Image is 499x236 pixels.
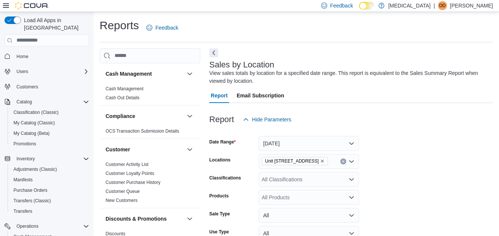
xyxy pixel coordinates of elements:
[16,54,28,60] span: Home
[185,112,194,121] button: Compliance
[185,214,194,223] button: Discounts & Promotions
[13,154,89,163] span: Inventory
[209,193,229,199] label: Products
[13,154,38,163] button: Inventory
[13,222,42,231] button: Operations
[209,69,489,85] div: View sales totals by location for a specified date range. This report is equivalent to the Sales ...
[13,52,89,61] span: Home
[106,180,161,185] a: Customer Purchase History
[13,52,31,61] a: Home
[211,88,228,103] span: Report
[106,95,140,101] span: Cash Out Details
[106,112,135,120] h3: Compliance
[259,208,359,223] button: All
[13,82,41,91] a: Customers
[15,2,49,9] img: Cova
[10,186,51,195] a: Purchase Orders
[388,1,430,10] p: [MEDICAL_DATA]
[438,1,447,10] div: Diego de Azevedo
[10,129,53,138] a: My Catalog (Beta)
[10,165,60,174] a: Adjustments (Classic)
[106,112,184,120] button: Compliance
[209,229,229,235] label: Use Type
[433,1,435,10] p: |
[106,171,154,176] a: Customer Loyalty Points
[7,196,92,206] button: Transfers (Classic)
[10,207,89,216] span: Transfers
[320,159,325,163] button: Remove Unit 385 North Dollarton Highway from selection in this group
[7,175,92,185] button: Manifests
[100,160,200,208] div: Customer
[349,194,355,200] button: Open list of options
[13,208,32,214] span: Transfers
[1,66,92,77] button: Users
[330,2,353,9] span: Feedback
[10,165,89,174] span: Adjustments (Classic)
[209,157,231,163] label: Locations
[106,146,184,153] button: Customer
[439,1,445,10] span: Dd
[106,215,184,223] button: Discounts & Promotions
[106,170,154,176] span: Customer Loyalty Points
[13,177,33,183] span: Manifests
[259,136,359,151] button: [DATE]
[13,67,31,76] button: Users
[16,99,32,105] span: Catalog
[106,70,184,78] button: Cash Management
[209,211,230,217] label: Sale Type
[10,175,36,184] a: Manifests
[262,157,328,165] span: Unit 385 North Dollarton Highway
[16,223,39,229] span: Operations
[10,175,89,184] span: Manifests
[7,128,92,139] button: My Catalog (Beta)
[16,69,28,75] span: Users
[1,221,92,232] button: Operations
[106,146,130,153] h3: Customer
[13,82,89,91] span: Customers
[265,157,319,165] span: Unit [STREET_ADDRESS]
[106,189,140,194] a: Customer Queue
[106,86,143,92] span: Cash Management
[100,127,200,139] div: Compliance
[100,84,200,105] div: Cash Management
[10,207,35,216] a: Transfers
[7,139,92,149] button: Promotions
[13,141,36,147] span: Promotions
[13,97,35,106] button: Catalog
[10,108,89,117] span: Classification (Classic)
[106,197,137,203] span: New Customers
[106,188,140,194] span: Customer Queue
[10,139,39,148] a: Promotions
[106,179,161,185] span: Customer Purchase History
[185,69,194,78] button: Cash Management
[359,2,375,10] input: Dark Mode
[209,115,234,124] h3: Report
[7,118,92,128] button: My Catalog (Classic)
[13,130,50,136] span: My Catalog (Beta)
[10,129,89,138] span: My Catalog (Beta)
[100,18,139,33] h1: Reports
[106,161,149,167] span: Customer Activity List
[1,51,92,62] button: Home
[209,175,241,181] label: Classifications
[209,48,218,57] button: Next
[349,176,355,182] button: Open list of options
[106,86,143,91] a: Cash Management
[13,67,89,76] span: Users
[10,118,58,127] a: My Catalog (Classic)
[21,16,89,31] span: Load All Apps in [GEOGRAPHIC_DATA]
[106,95,140,100] a: Cash Out Details
[10,196,54,205] a: Transfers (Classic)
[1,97,92,107] button: Catalog
[155,24,178,31] span: Feedback
[7,164,92,175] button: Adjustments (Classic)
[13,109,59,115] span: Classification (Classic)
[209,139,236,145] label: Date Range
[10,118,89,127] span: My Catalog (Classic)
[143,20,181,35] a: Feedback
[10,186,89,195] span: Purchase Orders
[106,70,152,78] h3: Cash Management
[13,222,89,231] span: Operations
[106,162,149,167] a: Customer Activity List
[7,185,92,196] button: Purchase Orders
